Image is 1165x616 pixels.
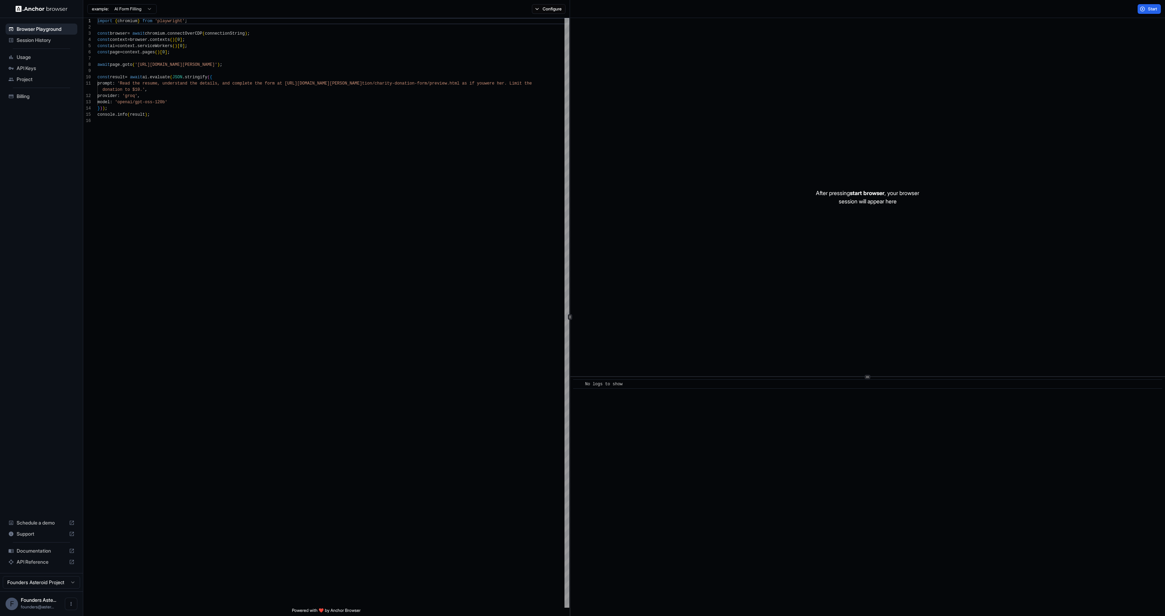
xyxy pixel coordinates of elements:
[202,31,205,36] span: (
[115,100,167,105] span: 'openai/gpt-oss-120b'
[83,49,91,55] div: 6
[175,37,177,42] span: [
[120,62,122,67] span: .
[132,31,145,36] span: await
[97,19,112,24] span: import
[17,519,66,526] span: Schedule a demo
[175,44,177,49] span: )
[207,75,210,80] span: (
[83,18,91,24] div: 1
[182,37,185,42] span: ;
[17,530,66,537] span: Support
[177,44,180,49] span: [
[115,44,117,49] span: =
[97,100,110,105] span: model
[172,75,182,80] span: JSON
[17,65,75,72] span: API Keys
[125,75,127,80] span: =
[137,94,140,98] span: ,
[137,19,140,24] span: }
[97,75,110,80] span: const
[6,24,77,35] div: Browser Playground
[110,100,112,105] span: :
[172,37,175,42] span: )
[97,44,110,49] span: const
[6,35,77,46] div: Session History
[115,19,117,24] span: {
[83,112,91,118] div: 15
[21,597,56,603] span: Founders Asteroid
[292,608,361,616] span: Powered with ❤️ by Anchor Browser
[177,37,180,42] span: 0
[83,80,91,87] div: 11
[97,112,115,117] span: console
[17,93,75,100] span: Billing
[83,55,91,62] div: 7
[6,52,77,63] div: Usage
[180,44,182,49] span: 0
[150,75,170,80] span: evaluate
[130,37,147,42] span: browser
[110,44,115,49] span: ai
[242,81,362,86] span: lete the form at [URL][DOMAIN_NAME][PERSON_NAME]
[165,31,167,36] span: .
[21,604,54,609] span: founders@asteroid.ai
[17,76,75,83] span: Project
[83,99,91,105] div: 13
[210,75,212,80] span: {
[83,93,91,99] div: 12
[118,19,138,24] span: chromium
[585,382,623,387] span: No logs to show
[83,24,91,30] div: 2
[155,19,185,24] span: 'playwright'
[185,75,207,80] span: stringify
[92,6,109,12] span: example:
[6,63,77,74] div: API Keys
[167,50,170,55] span: ;
[118,81,242,86] span: 'Read the resume, understand the details, and comp
[118,44,135,49] span: context
[160,50,162,55] span: [
[532,4,566,14] button: Configure
[135,62,217,67] span: '[URL][DOMAIN_NAME][PERSON_NAME]'
[6,528,77,539] div: Support
[220,62,222,67] span: ;
[143,50,155,55] span: pages
[97,37,110,42] span: const
[170,37,172,42] span: (
[182,75,185,80] span: .
[217,62,220,67] span: )
[143,19,153,24] span: from
[185,19,187,24] span: ;
[143,75,147,80] span: ai
[135,44,137,49] span: .
[83,43,91,49] div: 5
[97,62,110,67] span: await
[110,62,120,67] span: page
[83,68,91,74] div: 9
[112,81,115,86] span: :
[165,50,167,55] span: ]
[17,547,66,554] span: Documentation
[6,91,77,102] div: Billing
[155,50,157,55] span: (
[83,118,91,124] div: 16
[816,189,919,205] p: After pressing , your browser session will appear here
[118,112,128,117] span: info
[172,44,175,49] span: (
[362,81,484,86] span: tion/charity-donation-form/preview.html as if you
[140,50,142,55] span: .
[83,105,91,112] div: 14
[122,94,137,98] span: 'groq'
[150,37,170,42] span: contexts
[6,556,77,567] div: API Reference
[17,37,75,44] span: Session History
[110,31,127,36] span: browser
[115,112,117,117] span: .
[83,37,91,43] div: 4
[17,54,75,61] span: Usage
[6,74,77,85] div: Project
[157,50,160,55] span: )
[145,87,147,92] span: ,
[65,598,77,610] button: Open menu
